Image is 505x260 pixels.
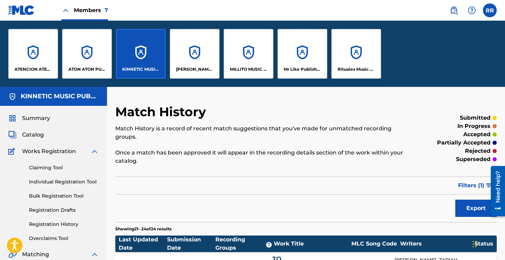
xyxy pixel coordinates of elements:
a: Bulk Registration Tool [29,192,99,200]
span: ? [266,242,272,248]
span: Matching [22,250,49,259]
span: Members [74,6,108,14]
img: MLC Logo [8,5,35,15]
a: AccountsKINNETIC MUSIC PUBLISHING [116,29,166,79]
a: Registration Drafts [29,207,99,214]
button: Filters (1) [454,177,497,194]
span: Works Registration [22,147,76,156]
a: SummarySummary [8,114,50,122]
p: ATON ATON PUBLISH [68,66,106,72]
span: 7 [105,7,108,13]
img: Summary [8,114,17,122]
p: LIDA SOCAPI MUSIC PUBLISHING [176,66,214,72]
img: help [468,6,476,14]
span: Filters ( 1 ) [458,181,484,190]
p: ATENCION ATENCION PUBLISHING [14,66,52,72]
p: superseded [456,155,491,163]
a: AccountsRituales Music Publishing [331,29,381,79]
div: User Menu [483,3,497,17]
a: AccountsATENCION ATENCION PUBLISHING [8,29,58,79]
a: Overclaims Tool [29,235,99,242]
p: in progress [457,122,491,130]
p: Mr Like Publishing [284,66,321,72]
p: Once a match has been approved it will appear in the recording details section of the work within... [115,149,409,165]
p: KINNETIC MUSIC PUBLISHING [122,66,160,72]
div: Last Updated Date [119,236,167,252]
p: accepted [463,130,491,139]
div: Submission Date [167,236,215,252]
img: Works Registration [8,147,17,156]
a: Claiming Tool [29,164,99,171]
button: Export [455,200,497,217]
img: Accounts [8,92,17,101]
a: AccountsMr Like Publishing [278,29,327,79]
a: Individual Registration Tool [29,178,99,186]
p: rejected [465,147,491,155]
p: Rituales Music Publishing [338,66,375,72]
div: Recording Groups [215,236,273,252]
img: search [450,6,458,14]
img: Matching [8,250,17,259]
iframe: Chat Widget [470,227,505,260]
h5: KINNETIC MUSIC PUBLISHING [21,92,99,100]
div: Drag [473,234,477,254]
p: submitted [460,114,491,122]
a: AccountsATON ATON PUBLISH [62,29,112,79]
span: Summary [22,114,50,122]
p: MILLITO MUSIC PUBLISHING [230,66,268,72]
div: Help [465,3,479,17]
iframe: Resource Center [486,163,505,219]
div: Work Title [274,240,348,248]
span: Catalog [22,131,44,139]
p: Showing 21 - 24 of 24 results [115,226,172,232]
p: partially accepted [437,139,491,147]
img: expand [90,250,99,259]
a: AccountsMILLITO MUSIC PUBLISHING [224,29,273,79]
h2: Match History [115,104,210,120]
img: expand [90,147,99,156]
a: Accounts[PERSON_NAME] SOCAPI MUSIC PUBLISHING [170,29,220,79]
a: CatalogCatalog [8,131,44,139]
div: Writers [400,240,475,248]
div: MLC Song Code [348,240,400,248]
a: Registration History [29,221,99,228]
a: Public Search [447,3,461,17]
img: Close [61,6,70,14]
img: Catalog [8,131,17,139]
p: Match History is a record of recent match suggestions that you've made for unmatched recording gr... [115,124,409,141]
